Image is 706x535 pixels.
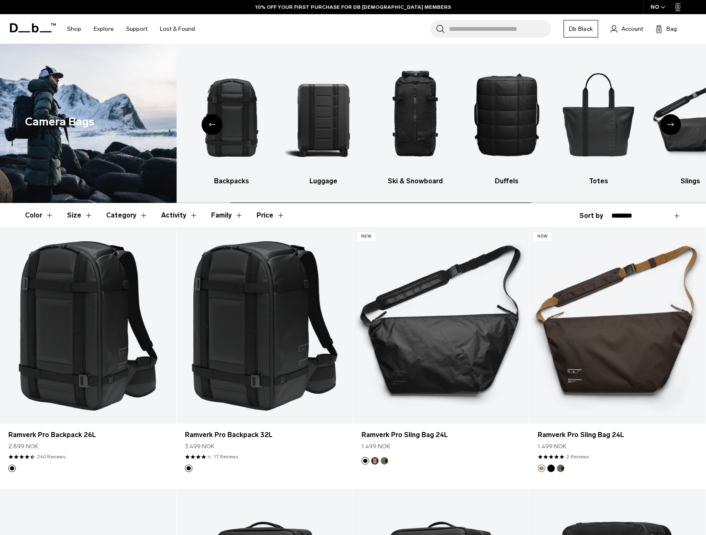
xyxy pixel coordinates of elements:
[560,56,637,172] img: Db
[214,453,238,460] a: 17 reviews
[185,442,215,451] span: 3.499 NOK
[185,430,344,440] a: Ramverk Pro Backpack 32L
[161,203,198,227] button: Toggle Filter
[656,24,677,34] button: Bag
[160,14,195,44] a: Lost & Found
[538,430,697,440] a: Ramverk Pro Sling Bag 24L
[362,442,390,451] span: 1.499 NOK
[106,203,148,227] button: Toggle Filter
[377,176,454,186] h3: Ski & Snowboard
[285,176,362,186] h3: Luggage
[211,203,243,227] button: Toggle Filter
[193,56,270,186] a: Db Backpacks
[538,465,545,472] button: Espresso
[371,457,379,465] button: Espresso
[25,113,95,130] h1: Camera Bags
[202,114,222,135] div: Previous slide
[362,457,369,465] button: Black Out
[362,430,521,440] a: Ramverk Pro Sling Bag 24L
[126,14,147,44] a: Support
[8,430,168,440] a: Ramverk Pro Backpack 26L
[566,453,589,460] a: 2 reviews
[529,228,706,424] a: Ramverk Pro Sling Bag 24L
[185,465,192,472] button: Black Out
[377,56,454,186] li: 4 / 10
[564,20,598,37] a: Db Black
[193,176,270,186] h3: Backpacks
[468,56,545,172] img: Db
[621,25,643,33] span: Account
[377,56,454,172] img: Db
[468,56,545,186] a: Db Duffels
[377,56,454,186] a: Db Ski & Snowboard
[611,24,643,34] a: Account
[61,14,201,44] nav: Main Navigation
[102,56,179,186] li: 1 / 10
[255,3,451,11] a: 10% OFF YOUR FIRST PURCHASE FOR DB [DEMOGRAPHIC_DATA] MEMBERS
[285,56,362,172] img: Db
[468,176,545,186] h3: Duffels
[560,56,637,186] a: Db Totes
[193,56,270,172] img: Db
[177,228,353,424] a: Ramverk Pro Backpack 32L
[285,56,362,186] li: 3 / 10
[534,232,551,241] p: New
[67,14,81,44] a: Shop
[102,56,179,172] img: Db
[102,176,179,186] h3: All products
[67,203,93,227] button: Toggle Filter
[538,442,566,451] span: 1.499 NOK
[666,25,677,33] span: Bag
[8,465,16,472] button: Black Out
[102,56,179,186] a: Db All products
[557,465,564,472] button: Forest Green
[8,442,38,451] span: 2.899 NOK
[285,56,362,186] a: Db Luggage
[94,14,114,44] a: Explore
[560,56,637,186] li: 6 / 10
[660,114,681,135] div: Next slide
[357,232,375,241] p: New
[547,465,555,472] button: Black Out
[560,176,637,186] h3: Totes
[468,56,545,186] li: 5 / 10
[353,228,529,424] a: Ramverk Pro Sling Bag 24L
[25,203,54,227] button: Toggle Filter
[193,56,270,186] li: 2 / 10
[257,203,285,227] button: Toggle Price
[37,453,65,460] a: 240 reviews
[381,457,388,465] button: Forest Green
